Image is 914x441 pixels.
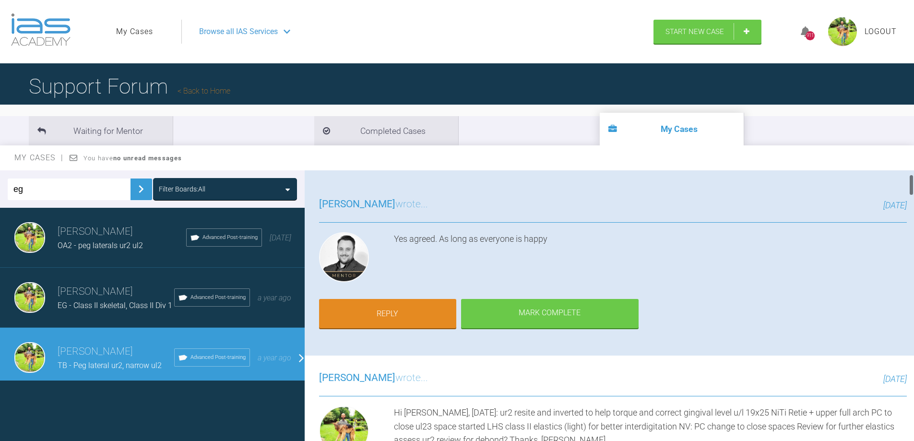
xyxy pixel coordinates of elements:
img: Dipak Parmar [14,282,45,313]
span: [PERSON_NAME] [319,198,395,210]
span: Browse all IAS Services [199,25,278,38]
span: TB - Peg lateral ur2, narrow ul2 [58,361,162,370]
li: Waiting for Mentor [29,116,173,145]
a: Start New Case [653,20,761,44]
img: profile.png [828,17,857,46]
img: Dipak Parmar [14,342,45,373]
div: Filter Boards: All [159,184,205,194]
a: My Cases [116,25,153,38]
span: [DATE] [883,374,907,384]
input: Enter Case ID or Title [8,179,131,200]
a: Reply [319,299,456,329]
div: Mark Complete [461,299,639,329]
li: Completed Cases [314,116,458,145]
span: My Cases [14,153,64,162]
div: Yes agreed. As long as everyone is happy [394,232,907,286]
img: Greg Souster [319,232,369,282]
h3: [PERSON_NAME] [58,344,174,360]
img: Dipak Parmar [14,222,45,253]
span: Advanced Post-training [190,293,246,302]
li: My Cases [600,113,744,145]
a: Logout [865,25,897,38]
span: Start New Case [665,27,724,36]
span: Advanced Post-training [202,233,258,242]
img: chevronRight.28bd32b0.svg [133,181,149,197]
a: Back to Home [178,86,230,95]
img: logo-light.3e3ef733.png [11,13,71,46]
span: a year ago [258,293,291,302]
span: a year ago [258,353,291,362]
strong: no unread messages [113,155,182,162]
span: OA2 - peg laterals ur2 ul2 [58,241,143,250]
h3: [PERSON_NAME] [58,224,186,240]
span: EG - Class II skeletal, Class II Div 1 [58,301,172,310]
span: You have [83,155,182,162]
h3: wrote... [319,370,428,386]
div: 911 [806,31,815,40]
span: [DATE] [883,200,907,210]
span: Advanced Post-training [190,353,246,362]
h1: Support Forum [29,70,230,103]
span: [DATE] [270,233,291,242]
h3: [PERSON_NAME] [58,284,174,300]
span: [PERSON_NAME] [319,372,395,383]
h3: wrote... [319,196,428,213]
